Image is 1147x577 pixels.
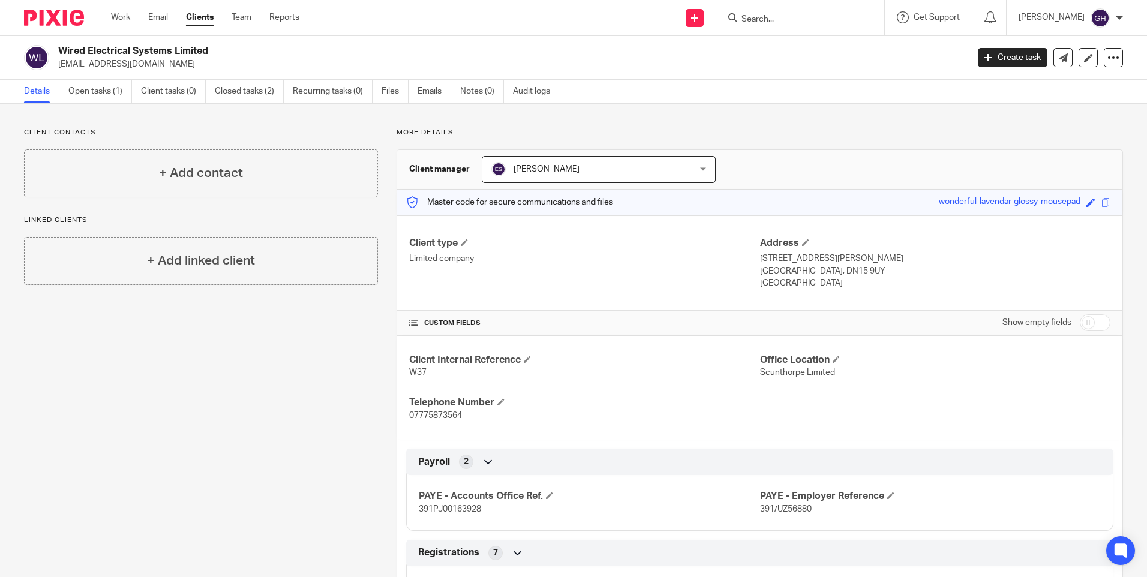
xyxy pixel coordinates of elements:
span: 07775873564 [409,411,462,420]
h4: PAYE - Employer Reference [760,490,1101,503]
p: Client contacts [24,128,378,137]
h4: CUSTOM FIELDS [409,318,759,328]
p: Master code for secure communications and files [406,196,613,208]
img: Pixie [24,10,84,26]
img: svg%3E [1091,8,1110,28]
a: Work [111,11,130,23]
h4: Client type [409,237,759,250]
span: 2 [464,456,469,468]
a: Open tasks (1) [68,80,132,103]
span: W37 [409,368,427,377]
a: Recurring tasks (0) [293,80,373,103]
p: Limited company [409,253,759,265]
span: [PERSON_NAME] [514,165,579,173]
p: [GEOGRAPHIC_DATA] [760,277,1110,289]
h4: Office Location [760,354,1110,366]
h3: Client manager [409,163,470,175]
h4: + Add linked client [147,251,255,270]
p: [GEOGRAPHIC_DATA], DN15 9UY [760,265,1110,277]
div: wonderful-lavendar-glossy-mousepad [939,196,1080,209]
span: 7 [493,547,498,559]
h2: Wired Electrical Systems Limited [58,45,779,58]
img: svg%3E [24,45,49,70]
p: [EMAIL_ADDRESS][DOMAIN_NAME] [58,58,960,70]
label: Show empty fields [1002,317,1071,329]
span: Payroll [418,456,450,468]
img: svg%3E [491,162,506,176]
a: Create task [978,48,1047,67]
span: Registrations [418,546,479,559]
input: Search [740,14,848,25]
h4: Telephone Number [409,396,759,409]
span: Get Support [914,13,960,22]
h4: + Add contact [159,164,243,182]
a: Emails [418,80,451,103]
a: Clients [186,11,214,23]
p: [PERSON_NAME] [1019,11,1085,23]
a: Audit logs [513,80,559,103]
h4: Address [760,237,1110,250]
a: Details [24,80,59,103]
span: 391PJ00163928 [419,505,481,513]
a: Team [232,11,251,23]
a: Files [382,80,409,103]
a: Email [148,11,168,23]
h4: Client Internal Reference [409,354,759,366]
a: Notes (0) [460,80,504,103]
h4: PAYE - Accounts Office Ref. [419,490,759,503]
a: Client tasks (0) [141,80,206,103]
span: Scunthorpe Limited [760,368,835,377]
p: Linked clients [24,215,378,225]
span: 391/UZ56880 [760,505,812,513]
p: More details [397,128,1123,137]
a: Reports [269,11,299,23]
p: [STREET_ADDRESS][PERSON_NAME] [760,253,1110,265]
a: Closed tasks (2) [215,80,284,103]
